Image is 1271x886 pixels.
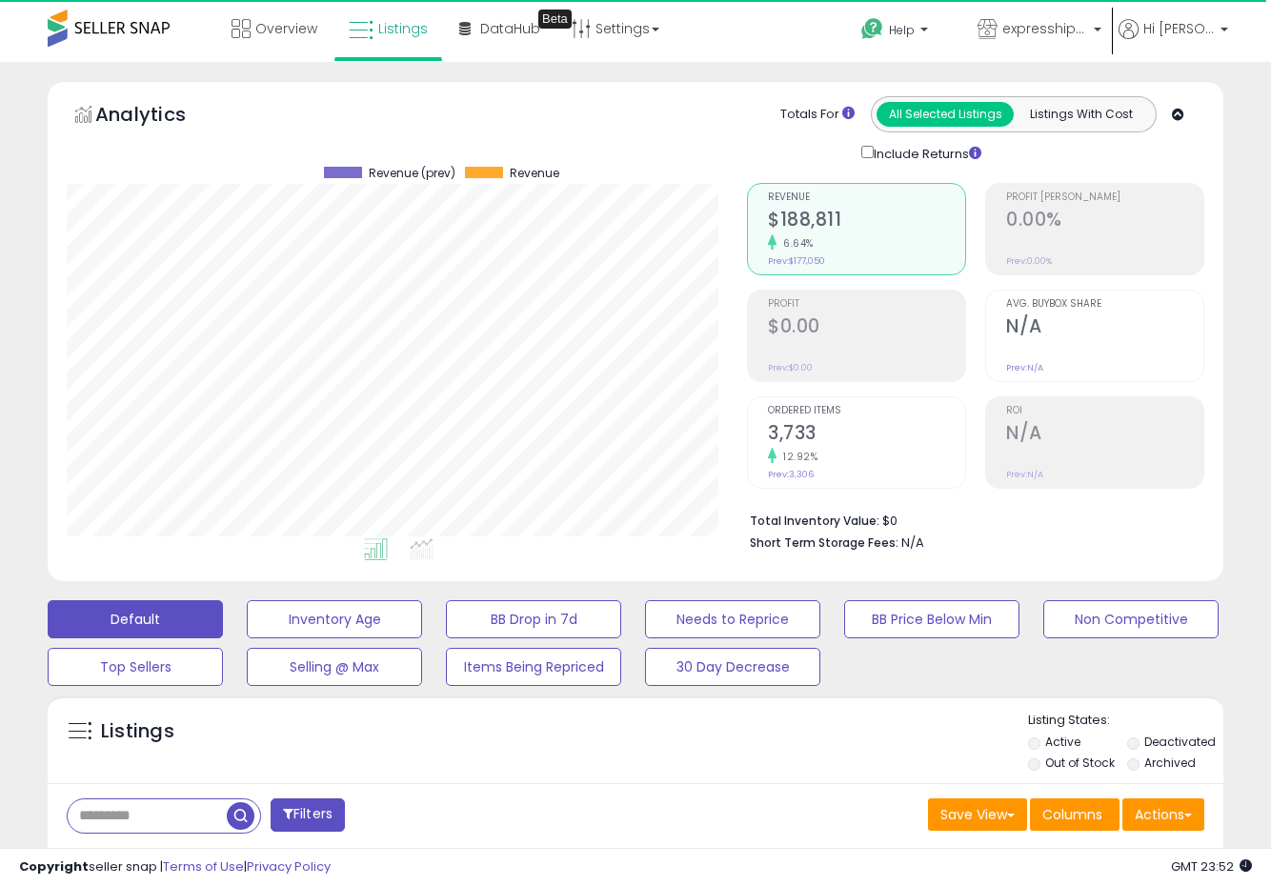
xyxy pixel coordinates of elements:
div: Include Returns [847,142,1004,164]
i: Get Help [860,17,884,41]
button: Default [48,600,223,638]
strong: Copyright [19,857,89,876]
p: Listing States: [1028,712,1223,730]
span: expresshipping [1002,19,1088,38]
span: DataHub [480,19,540,38]
li: $0 [750,508,1190,531]
h2: $0.00 [768,315,965,341]
span: Help [889,22,915,38]
h5: Listings [101,718,174,745]
span: Listings [378,19,428,38]
button: Selling @ Max [247,648,422,686]
span: Revenue [768,192,965,203]
h5: Analytics [95,101,223,132]
span: Ordered Items [768,406,965,416]
button: BB Price Below Min [844,600,1019,638]
label: Active [1045,734,1080,750]
span: 2025-10-12 23:52 GMT [1171,857,1252,876]
b: Total Inventory Value: [750,513,879,529]
a: Privacy Policy [247,857,331,876]
small: Prev: N/A [1006,469,1043,480]
span: Profit [PERSON_NAME] [1006,192,1203,203]
h2: $188,811 [768,209,965,234]
div: Totals For [780,106,855,124]
span: ROI [1006,406,1203,416]
button: All Selected Listings [877,102,1014,127]
button: 30 Day Decrease [645,648,820,686]
h2: N/A [1006,315,1203,341]
a: Hi [PERSON_NAME] [1119,19,1228,62]
button: Columns [1030,798,1120,831]
button: BB Drop in 7d [446,600,621,638]
small: Prev: 3,306 [768,469,814,480]
span: Revenue [510,167,559,180]
div: Tooltip anchor [538,10,572,29]
small: Prev: $0.00 [768,362,813,373]
div: seller snap | | [19,858,331,876]
label: Archived [1144,755,1196,771]
button: Top Sellers [48,648,223,686]
small: Prev: $177,050 [768,255,825,267]
span: Columns [1042,805,1102,824]
small: Prev: N/A [1006,362,1043,373]
small: 6.64% [777,236,814,251]
h2: N/A [1006,422,1203,448]
label: Deactivated [1144,734,1216,750]
small: Prev: 0.00% [1006,255,1052,267]
span: Overview [255,19,317,38]
button: Listings With Cost [1013,102,1150,127]
span: N/A [901,534,924,552]
button: Needs to Reprice [645,600,820,638]
button: Actions [1122,798,1204,831]
label: Out of Stock [1045,755,1115,771]
button: Save View [928,798,1027,831]
button: Inventory Age [247,600,422,638]
b: Short Term Storage Fees: [750,534,898,551]
h2: 0.00% [1006,209,1203,234]
a: Terms of Use [163,857,244,876]
button: Filters [271,798,345,832]
h2: 3,733 [768,422,965,448]
a: Help [846,3,960,62]
span: Avg. Buybox Share [1006,299,1203,310]
span: Profit [768,299,965,310]
button: Non Competitive [1043,600,1219,638]
span: Revenue (prev) [369,167,455,180]
span: Hi [PERSON_NAME] [1143,19,1215,38]
small: 12.92% [777,450,817,464]
button: Items Being Repriced [446,648,621,686]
